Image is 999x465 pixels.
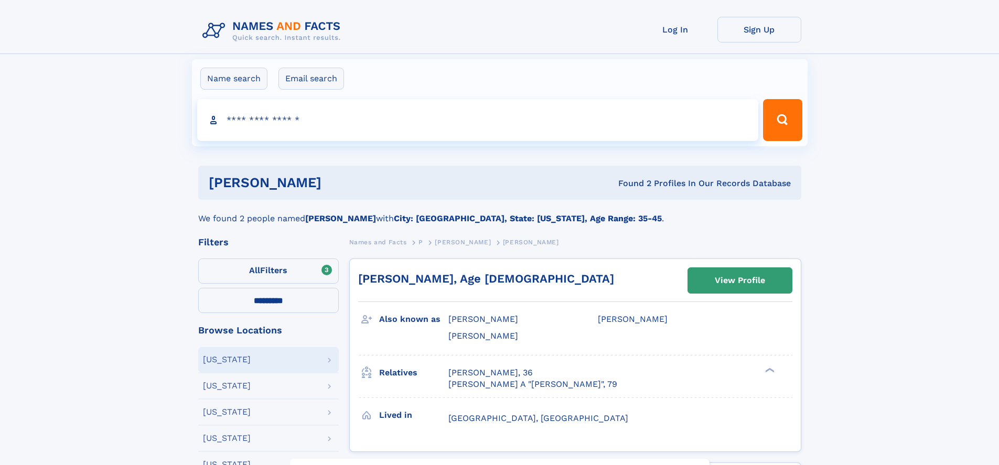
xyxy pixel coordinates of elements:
div: [US_STATE] [203,434,251,442]
span: [PERSON_NAME] [448,314,518,324]
b: City: [GEOGRAPHIC_DATA], State: [US_STATE], Age Range: 35-45 [394,213,662,223]
div: ❯ [762,366,775,373]
div: [US_STATE] [203,355,251,364]
h3: Also known as [379,310,448,328]
a: Sign Up [717,17,801,42]
div: We found 2 people named with . [198,200,801,225]
h3: Lived in [379,406,448,424]
span: [PERSON_NAME] [598,314,668,324]
div: [US_STATE] [203,382,251,390]
input: search input [197,99,759,141]
a: [PERSON_NAME], Age [DEMOGRAPHIC_DATA] [358,272,614,285]
div: Browse Locations [198,326,339,335]
a: [PERSON_NAME] [435,235,491,248]
a: P [418,235,423,248]
span: [PERSON_NAME] [435,239,491,246]
label: Email search [278,68,344,90]
span: [PERSON_NAME] [503,239,559,246]
a: [PERSON_NAME], 36 [448,367,533,379]
a: Log In [633,17,717,42]
h1: [PERSON_NAME] [209,176,470,189]
button: Search Button [763,99,802,141]
b: [PERSON_NAME] [305,213,376,223]
span: [GEOGRAPHIC_DATA], [GEOGRAPHIC_DATA] [448,413,628,423]
a: Names and Facts [349,235,407,248]
span: P [418,239,423,246]
div: Found 2 Profiles In Our Records Database [470,178,791,189]
h3: Relatives [379,364,448,382]
label: Name search [200,68,267,90]
span: All [249,265,260,275]
a: View Profile [688,268,792,293]
div: Filters [198,237,339,247]
img: Logo Names and Facts [198,17,349,45]
div: [US_STATE] [203,408,251,416]
label: Filters [198,258,339,284]
div: View Profile [715,268,765,293]
a: [PERSON_NAME] A "[PERSON_NAME]", 79 [448,379,617,390]
span: [PERSON_NAME] [448,331,518,341]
